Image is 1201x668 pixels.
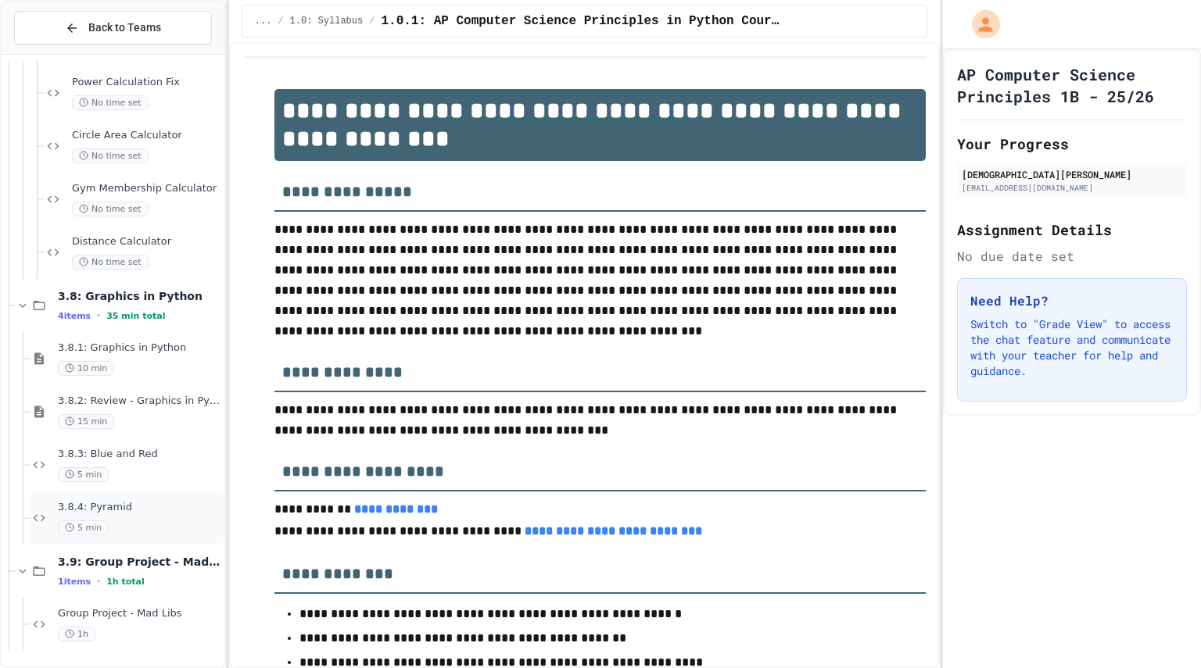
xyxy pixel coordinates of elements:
[72,95,149,110] span: No time set
[72,148,149,163] span: No time set
[369,15,375,27] span: /
[58,607,221,620] span: Group Project - Mad Libs
[72,235,221,248] span: Distance Calculator
[97,309,100,322] span: •
[970,291,1174,310] h3: Need Help?
[97,575,100,588] span: •
[58,520,109,535] span: 5 min
[58,627,95,641] span: 1h
[962,167,1182,181] div: [DEMOGRAPHIC_DATA][PERSON_NAME]
[58,289,221,303] span: 3.8: Graphics in Python
[72,182,221,195] span: Gym Membership Calculator
[14,11,212,45] button: Back to Teams
[58,501,221,514] span: 3.8.4: Pyramid
[957,63,1187,107] h1: AP Computer Science Principles 1B - 25/26
[255,15,272,27] span: ...
[58,555,221,569] span: 3.9: Group Project - Mad Libs
[72,129,221,142] span: Circle Area Calculator
[58,395,221,408] span: 3.8.2: Review - Graphics in Python
[58,361,114,376] span: 10 min
[278,15,283,27] span: /
[962,182,1182,194] div: [EMAIL_ADDRESS][DOMAIN_NAME]
[58,448,221,461] span: 3.8.3: Blue and Red
[957,133,1187,155] h2: Your Progress
[58,414,114,429] span: 15 min
[58,341,221,355] span: 3.8.1: Graphics in Python
[58,311,91,321] span: 4 items
[72,202,149,216] span: No time set
[957,247,1187,266] div: No due date set
[72,76,221,89] span: Power Calculation Fix
[106,311,165,321] span: 35 min total
[72,255,149,270] span: No time set
[58,467,109,482] span: 5 min
[290,15,364,27] span: 1.0: Syllabus
[88,20,161,36] span: Back to Teams
[957,219,1187,241] h2: Assignment Details
[970,316,1174,379] p: Switch to "Grade View" to access the chat feature and communicate with your teacher for help and ...
[58,577,91,587] span: 1 items
[381,12,781,30] span: 1.0.1: AP Computer Science Principles in Python Course Syllabus
[955,6,1004,42] div: My Account
[106,577,145,587] span: 1h total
